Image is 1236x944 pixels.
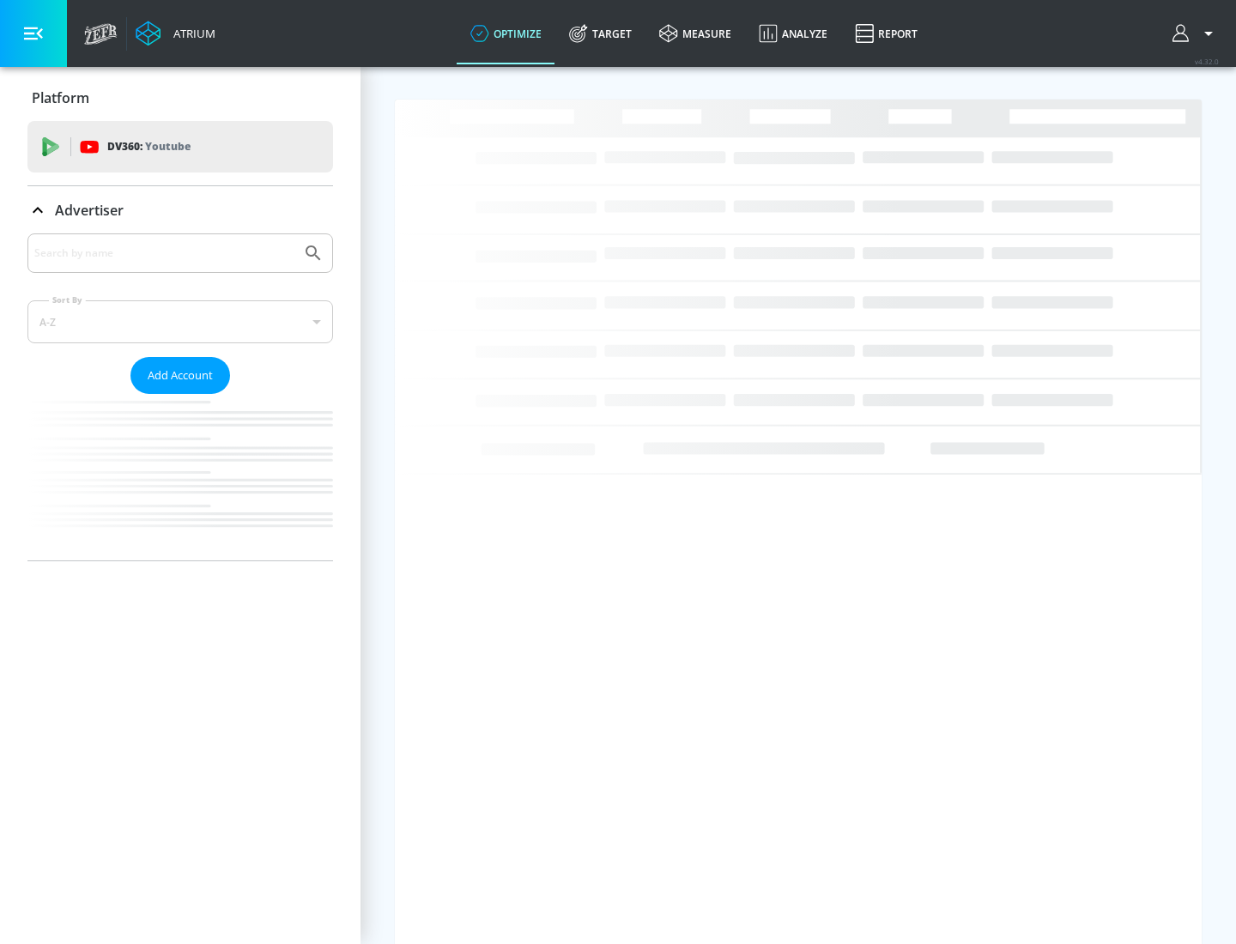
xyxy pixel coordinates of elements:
[27,74,333,122] div: Platform
[32,88,89,107] p: Platform
[34,242,294,264] input: Search by name
[745,3,841,64] a: Analyze
[645,3,745,64] a: measure
[145,137,191,155] p: Youtube
[27,300,333,343] div: A-Z
[107,137,191,156] p: DV360:
[27,186,333,234] div: Advertiser
[27,233,333,560] div: Advertiser
[148,366,213,385] span: Add Account
[55,201,124,220] p: Advertiser
[27,121,333,172] div: DV360: Youtube
[457,3,555,64] a: optimize
[130,357,230,394] button: Add Account
[841,3,931,64] a: Report
[136,21,215,46] a: Atrium
[167,26,215,41] div: Atrium
[49,294,86,306] label: Sort By
[555,3,645,64] a: Target
[1195,57,1219,66] span: v 4.32.0
[27,394,333,560] nav: list of Advertiser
